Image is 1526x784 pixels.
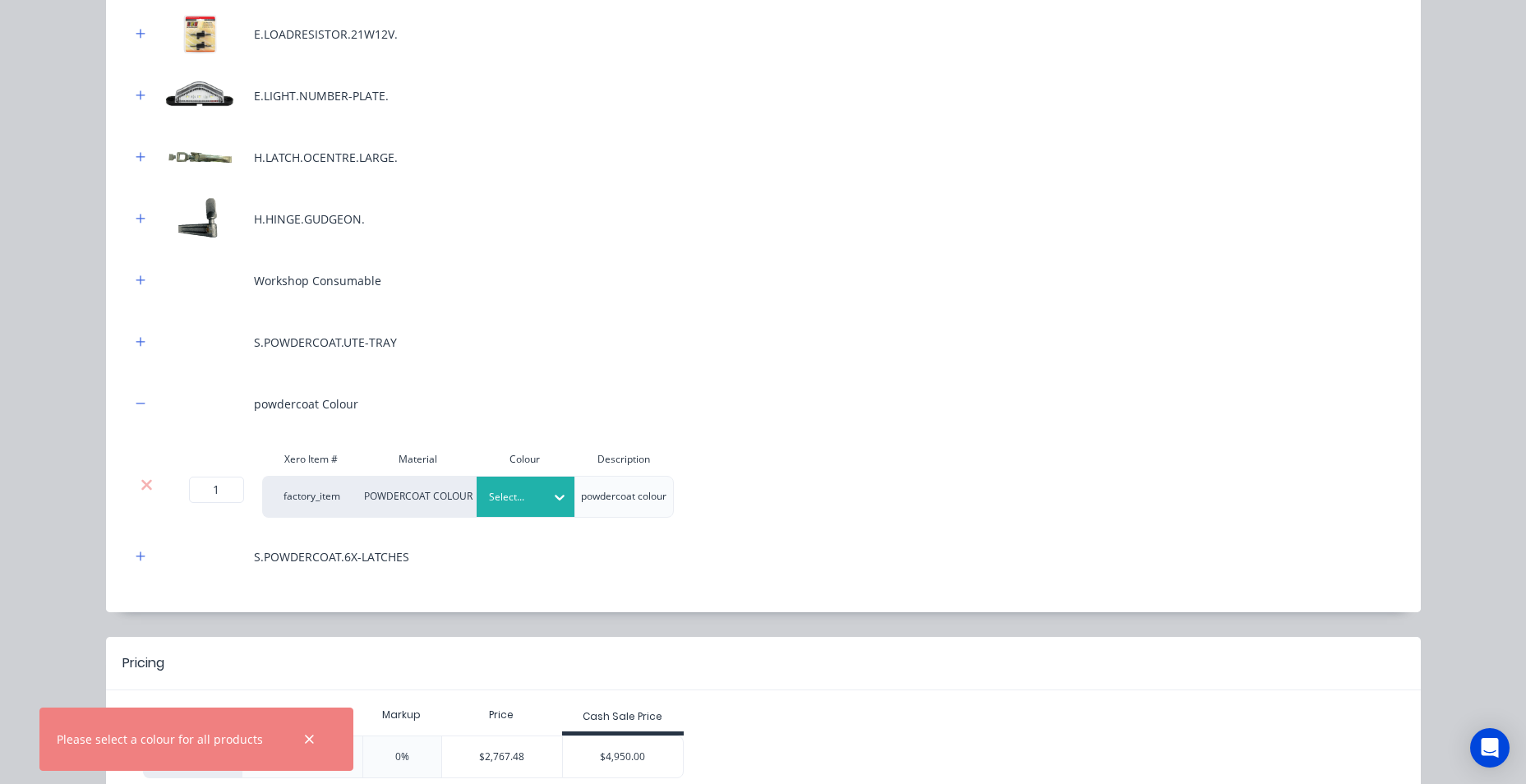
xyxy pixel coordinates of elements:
div: Workshop Consumable [254,272,381,289]
img: H.HINGE.GUDGEON. [159,196,242,242]
div: Xero Item # [262,443,361,476]
div: S.POWDERCOAT.6X-LATCHES [254,548,409,565]
div: Markup [362,699,441,731]
div: H.HINGE.GUDGEON. [254,210,365,228]
div: Cost [242,699,363,731]
div: Material [361,443,476,476]
div: E.LIGHT.NUMBER-PLATE. [254,87,389,104]
div: Please select a colour for all products [57,731,263,748]
div: Pricing [122,653,164,673]
img: E.LOADRESISTOR.21W12V. [159,12,242,57]
div: factory_item [262,476,361,518]
div: Description [574,443,675,476]
div: powdercoat Colour [254,395,358,413]
div: Price [441,699,563,731]
div: H.LATCH.OCENTRE.LARGE. [254,149,398,166]
div: Colour [476,443,574,476]
div: 0% [362,736,441,778]
div: S.POWDERCOAT.UTE-TRAY [254,334,397,351]
div: Cash Sale Price [583,709,662,724]
div: $4,950.00 [563,736,683,777]
div: POWDERCOAT COLOUR [361,476,476,518]
input: ? [189,477,244,503]
div: $2,767.48 [442,736,563,777]
div: Open Intercom Messenger [1470,728,1510,768]
img: E.LIGHT.NUMBER-PLATE. [159,73,242,118]
div: powdercoat colour [574,476,675,518]
div: Xero Item # [143,699,242,731]
div: E.LOADRESISTOR.21W12V. [254,25,398,43]
img: H.LATCH.OCENTRE.LARGE. [159,135,242,180]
